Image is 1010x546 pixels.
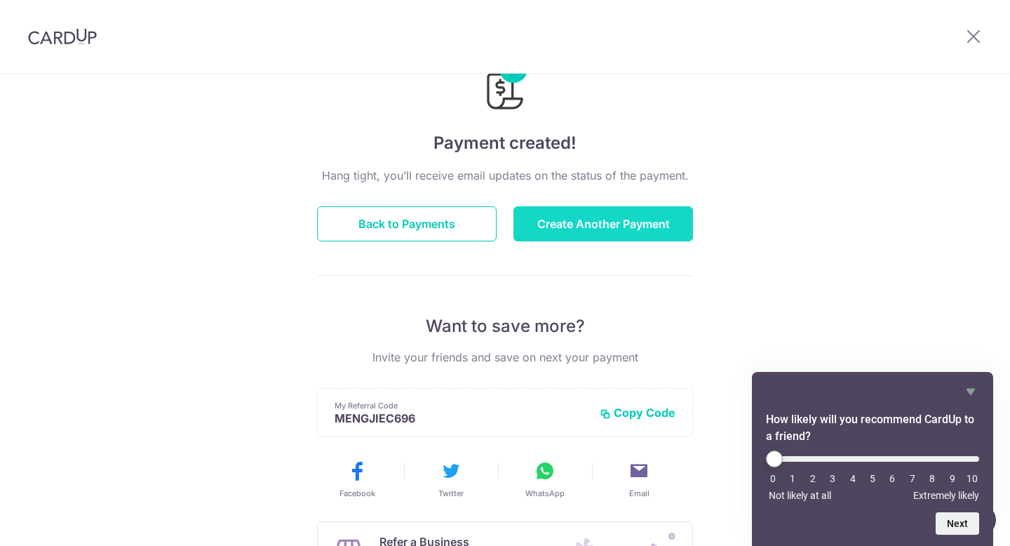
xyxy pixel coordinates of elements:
[905,473,920,484] li: 7
[806,473,820,484] li: 2
[598,460,680,499] button: Email
[766,383,979,535] div: How likely will you recommend CardUp to a friend? Select an option from 0 to 10, with 0 being Not...
[826,473,840,484] li: 3
[316,460,398,499] button: Facebook
[339,488,375,499] span: Facebook
[525,488,565,499] span: WhatsApp
[766,473,780,484] li: 0
[786,473,800,484] li: 1
[335,411,588,425] p: MENGJIEC696
[936,512,979,535] button: Next question
[769,490,831,501] span: Not likely at all
[913,490,979,501] span: Extremely likely
[945,473,959,484] li: 9
[885,473,899,484] li: 6
[438,488,464,499] span: Twitter
[504,460,586,499] button: WhatsApp
[317,349,693,366] p: Invite your friends and save on next your payment
[846,473,860,484] li: 4
[629,488,649,499] span: Email
[317,206,497,241] button: Back to Payments
[28,28,97,45] img: CardUp
[335,400,588,411] p: My Referral Code
[962,383,979,400] button: Hide survey
[513,206,693,241] button: Create Another Payment
[317,167,693,184] p: Hang tight, you’ll receive email updates on the status of the payment.
[965,473,979,484] li: 10
[766,451,979,501] div: How likely will you recommend CardUp to a friend? Select an option from 0 to 10, with 0 being Not...
[600,406,675,420] button: Copy Code
[410,460,492,499] button: Twitter
[483,55,527,114] img: Payments
[36,9,58,22] span: 帮助
[766,411,979,445] h2: How likely will you recommend CardUp to a friend? Select an option from 0 to 10, with 0 being Not...
[317,315,693,338] p: Want to save more?
[866,473,880,484] li: 5
[925,473,939,484] li: 8
[317,131,693,156] h4: Payment created!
